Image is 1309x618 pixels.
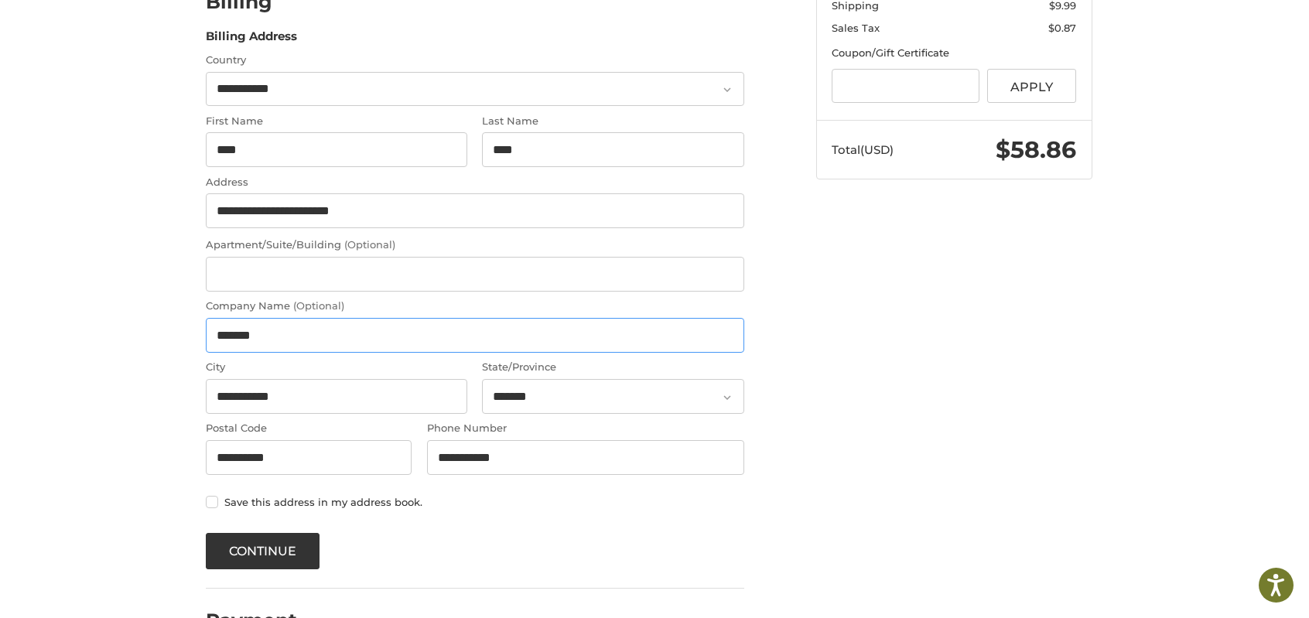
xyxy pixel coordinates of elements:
button: Continue [206,533,320,569]
label: Save this address in my address book. [206,496,744,508]
label: Apartment/Suite/Building [206,237,744,253]
legend: Billing Address [206,28,297,53]
div: Coupon/Gift Certificate [832,46,1076,61]
label: City [206,360,467,375]
label: Company Name [206,299,744,314]
span: Total (USD) [832,142,894,157]
label: Postal Code [206,421,412,436]
label: State/Province [482,360,743,375]
input: Gift Certificate or Coupon Code [832,69,979,104]
small: (Optional) [344,238,395,251]
label: Last Name [482,114,743,129]
p: We're away right now. Please check back later! [22,23,175,36]
label: Address [206,175,744,190]
small: (Optional) [293,299,344,312]
label: First Name [206,114,467,129]
label: Phone Number [427,421,744,436]
button: Apply [987,69,1077,104]
span: $58.86 [996,135,1076,164]
button: Open LiveChat chat widget [178,20,197,39]
label: Country [206,53,744,68]
span: $0.87 [1048,22,1076,34]
span: Sales Tax [832,22,880,34]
